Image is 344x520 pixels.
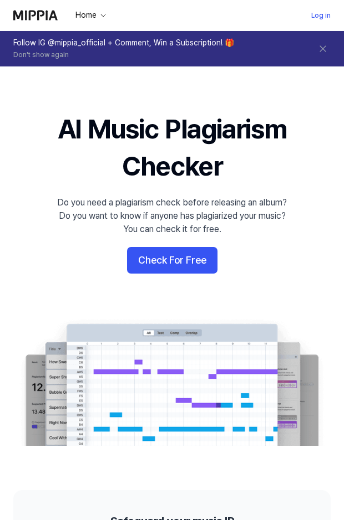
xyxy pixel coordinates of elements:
h1: Follow IG @mippia_official + Comment, Win a Subscription! 🎁 [13,38,234,49]
button: Check For Free [127,247,217,274]
div: Home [73,10,99,21]
div: Do you need a plagiarism check before releasing an album? Do you want to know if anyone has plagi... [57,196,287,236]
button: Home [73,10,108,21]
h1: AI Music Plagiarism Checker [13,111,331,185]
a: Log in [311,9,331,22]
button: Don't show again [13,50,69,60]
img: main Image [13,318,331,446]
